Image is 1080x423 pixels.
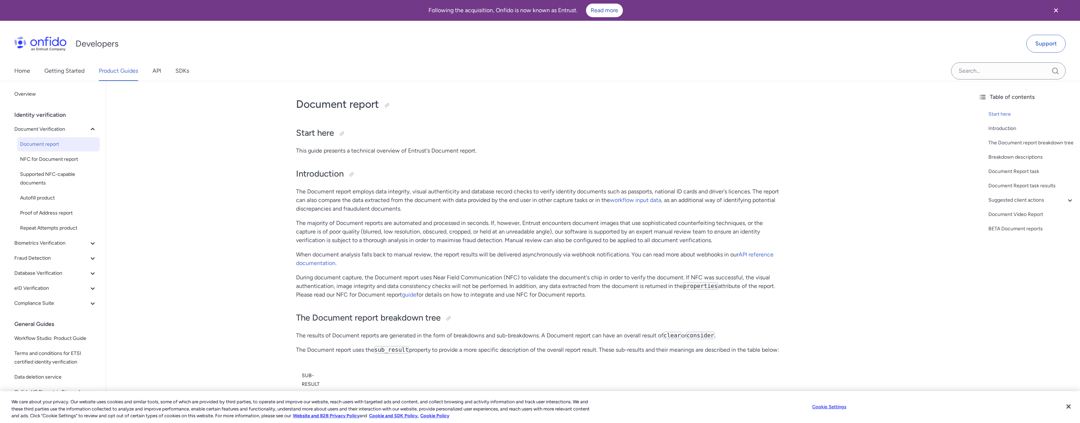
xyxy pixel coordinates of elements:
span: Supported NFC-capable documents [20,170,97,187]
code: sub_result [374,346,409,354]
div: General Guides [14,317,103,331]
a: Getting Started [44,61,84,81]
div: Identity verification [14,108,103,122]
p: The majority of Document reports are automated and processed in seconds. If, however, Entrust enc... [296,219,783,245]
a: guide [402,291,416,298]
span: Data deletion service [14,373,97,381]
a: Read more [586,4,623,17]
button: Database Verification [11,266,100,280]
a: Autofill product [17,191,100,205]
a: API [152,61,161,81]
button: Close [1061,399,1076,414]
div: We care about your privacy. Our website uses cookies and similar tools, some of which are provide... [11,398,594,419]
span: Compliance Suite [14,299,88,308]
h2: Start here [296,127,783,139]
input: Onfido search input field [951,62,1066,80]
span: Overview [14,90,97,98]
p: During document capture, the Document report uses Near Field Communication (NFC) to validate the ... [296,273,783,299]
a: The Document report breakdown tree [988,139,1074,147]
button: eID Verification [11,281,100,295]
a: Breakdown descriptions [988,153,1074,162]
span: Workflow Studio: Product Guide [14,334,97,343]
a: NFC for Document report [17,152,100,167]
p: The results of Document reports are generated in the form of breakdowns and sub-breakdowns. A Doc... [296,331,783,340]
a: SDKs [175,61,189,81]
p: When document analysis falls back to manual review, the report results will be delivered asynchro... [296,250,783,268]
h2: Introduction [296,168,783,180]
span: Repeat Attempts product [20,224,97,232]
a: Supported NFC-capable documents [17,167,100,190]
button: Compliance Suite [11,296,100,311]
a: Cookie Policy [420,413,449,418]
a: Introduction [988,124,1074,133]
code: consider [686,332,715,339]
p: This guide presents a technical overview of Entrust's Document report. [296,146,783,155]
button: Cookie Settings [807,399,852,414]
code: properties [683,282,718,290]
a: Product Guides [99,61,138,81]
a: Overview [11,87,100,101]
span: NFC for Document report [20,155,97,164]
span: Fraud Detection [14,254,88,263]
p: The Document report uses the property to provide a more specific description of the overall repor... [296,346,783,354]
span: Document Verification [14,125,88,134]
span: eID Verification [14,284,88,293]
a: workflow input data [610,197,661,203]
a: API reference documentation [296,251,774,266]
a: Home [14,61,30,81]
span: Proof of Address report [20,209,97,217]
a: Workflow Studio: Product Guide [11,331,100,346]
th: Sub-result [296,366,337,395]
h2: The Document report breakdown tree [296,312,783,324]
div: Table of contents [978,93,1074,101]
p: The Document report employs data integrity, visual authenticity and database record checks to ver... [296,187,783,213]
a: Repeat Attempts product [17,221,100,235]
span: Autofill product [20,194,97,202]
button: Close banner [1043,1,1069,19]
a: Document Report task [988,167,1074,176]
button: Document Verification [11,122,100,136]
a: Document report [17,137,100,152]
a: Support [1026,35,1066,53]
a: Document Video Report [988,210,1074,219]
span: Onfido US Biometric Privacy Laws notices and consent [14,388,97,405]
span: Document report [20,140,97,149]
a: Document Report task results [988,182,1074,190]
span: Terms and conditions for ETSI certified identity verification [14,349,97,366]
h1: Document report [296,97,783,111]
div: Following the acquisition, Onfido is now known as Entrust. [9,4,1043,17]
a: Cookie and SDK Policy. [369,413,418,418]
a: Start here [988,110,1074,119]
button: Fraud Detection [11,251,100,265]
a: Onfido US Biometric Privacy Laws notices and consent [11,385,100,408]
code: clear [663,332,681,339]
a: Suggested client actions [988,196,1074,205]
h1: Developers [76,38,118,49]
button: Biometrics Verification [11,236,100,250]
a: BETA Document reports [988,225,1074,233]
img: Onfido Logo [14,37,67,51]
svg: Close banner [1052,6,1060,15]
span: Biometrics Verification [14,239,88,247]
a: Data deletion service [11,370,100,384]
a: More information about our cookie policy., opens in a new tab [293,413,359,418]
a: Proof of Address report [17,206,100,220]
span: Database Verification [14,269,88,278]
a: Terms and conditions for ETSI certified identity verification [11,346,100,369]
